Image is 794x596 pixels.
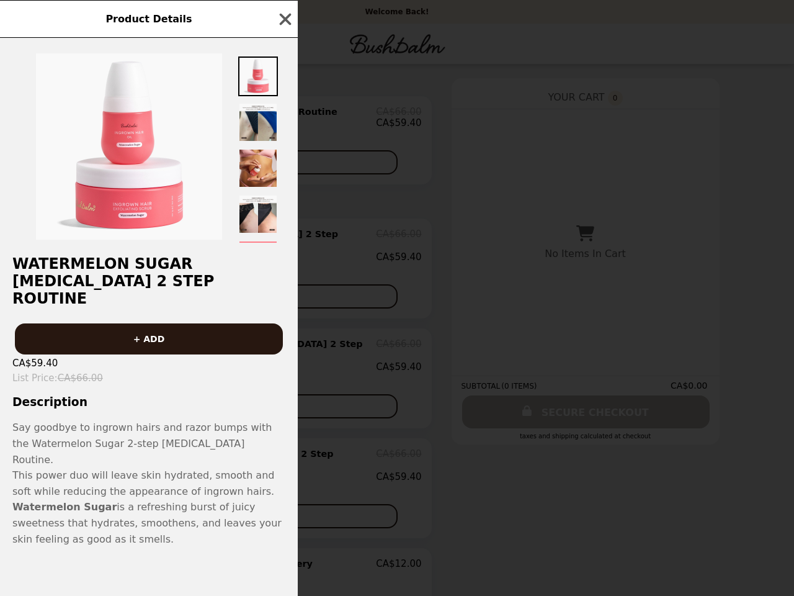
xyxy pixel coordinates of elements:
img: Thumbnail 4 [238,194,278,234]
p: This power duo will leave skin hydrated, smooth and soft while reducing the appearance of ingrown... [12,467,285,499]
img: Thumbnail 2 [238,102,278,142]
strong: Watermelon Sugar [12,501,117,513]
img: Thumbnail 3 [238,148,278,188]
img: Thumbnail 1 [238,56,278,96]
button: + ADD [15,323,283,354]
span: CA$66.00 [58,372,103,384]
p: Say goodbye to ingrown hairs and razor bumps with the Watermelon Sugar 2-step [MEDICAL_DATA] Rout... [12,420,285,467]
img: Thumbnail 5 [238,240,278,280]
img: Default Title [36,53,222,240]
span: Product Details [105,13,192,25]
p: is a refreshing burst of juicy sweetness that hydrates, smoothens, and leaves your skin feeling a... [12,499,285,547]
